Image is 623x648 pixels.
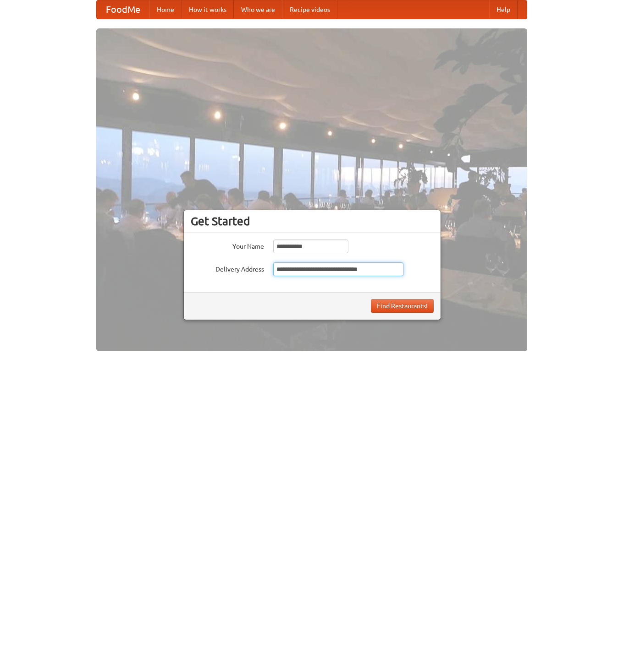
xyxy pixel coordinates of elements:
a: FoodMe [97,0,149,19]
label: Delivery Address [191,262,264,274]
a: Help [489,0,518,19]
a: Who we are [234,0,282,19]
label: Your Name [191,240,264,251]
a: How it works [182,0,234,19]
a: Home [149,0,182,19]
h3: Get Started [191,214,434,228]
button: Find Restaurants! [371,299,434,313]
a: Recipe videos [282,0,337,19]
